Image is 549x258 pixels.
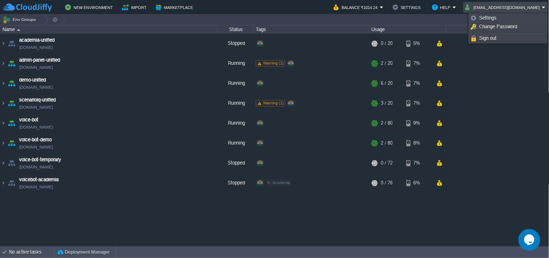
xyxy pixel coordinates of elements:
[470,14,546,22] a: Settings
[7,133,17,153] img: AMDAwAAAACH5BAEAAAAALAAAAAABAAEAAAICRAEAOw==
[3,3,52,12] img: CloudJiffy
[381,54,393,73] div: 2 / 20
[19,37,55,44] a: academia-unified
[19,124,53,131] a: [DOMAIN_NAME]
[381,153,393,173] div: 0 / 72
[406,93,430,113] div: 7%
[9,246,54,258] div: No active tasks
[480,24,518,29] span: Change Password
[406,54,430,73] div: 7%
[19,96,56,104] a: scenarioiq-unified
[156,3,195,12] button: Marketplace
[0,113,6,133] img: AMDAwAAAACH5BAEAAAAALAAAAAABAAEAAAICRAEAOw==
[7,93,17,113] img: AMDAwAAAACH5BAEAAAAALAAAAAABAAEAAAICRAEAOw==
[218,34,254,53] div: Stopped
[218,54,254,73] div: Running
[19,136,52,143] a: voice-bot-demo
[218,153,254,173] div: Stopped
[19,156,61,163] a: voice-bot-temporary
[7,74,17,93] img: AMDAwAAAACH5BAEAAAAALAAAAAABAAEAAAICRAEAOw==
[218,25,253,34] div: Status
[273,180,290,185] span: Academia
[0,133,6,153] img: AMDAwAAAACH5BAEAAAAALAAAAAABAAEAAAICRAEAOw==
[0,93,6,113] img: AMDAwAAAACH5BAEAAAAALAAAAAABAAEAAAICRAEAOw==
[218,74,254,93] div: Running
[19,176,59,183] a: voicebot-academia
[19,163,53,171] a: [DOMAIN_NAME]
[0,173,6,193] img: AMDAwAAAACH5BAEAAAAALAAAAAABAAEAAAICRAEAOw==
[470,34,546,42] a: Sign out
[19,44,53,51] a: [DOMAIN_NAME]
[432,3,453,12] button: Help
[480,36,497,41] span: Sign out
[254,25,369,34] div: Tags
[334,3,380,12] button: Balance ₹1014.24
[7,153,17,173] img: AMDAwAAAACH5BAEAAAAALAAAAAABAAEAAAICRAEAOw==
[263,61,284,65] span: Warning (1)
[65,3,115,12] button: New Environment
[7,173,17,193] img: AMDAwAAAACH5BAEAAAAALAAAAAABAAEAAAICRAEAOw==
[122,3,149,12] button: Import
[58,249,110,256] button: Deployment Manager
[19,57,60,64] a: admin-panel-unified
[519,229,542,251] iframe: chat widget
[19,116,38,124] a: voice-bot
[393,3,423,12] button: Settings
[263,101,284,105] span: Warning (1)
[19,183,53,191] a: [DOMAIN_NAME]
[0,153,6,173] img: AMDAwAAAACH5BAEAAAAALAAAAAABAAEAAAICRAEAOw==
[381,173,393,193] div: 0 / 76
[465,3,542,12] button: [EMAIL_ADDRESS][DOMAIN_NAME]
[406,34,430,53] div: 5%
[17,29,20,31] img: AMDAwAAAACH5BAEAAAAALAAAAAABAAEAAAICRAEAOw==
[1,25,217,34] div: Name
[7,113,17,133] img: AMDAwAAAACH5BAEAAAAALAAAAAABAAEAAAICRAEAOw==
[0,54,6,73] img: AMDAwAAAACH5BAEAAAAALAAAAAABAAEAAAICRAEAOw==
[19,76,46,84] a: demo-unified
[381,34,393,53] div: 0 / 20
[381,74,393,93] div: 6 / 20
[218,173,254,193] div: Stopped
[19,143,53,151] a: [DOMAIN_NAME]
[0,34,6,53] img: AMDAwAAAACH5BAEAAAAALAAAAAABAAEAAAICRAEAOw==
[470,23,546,31] a: Change Password
[218,133,254,153] div: Running
[370,25,446,34] div: Usage
[218,93,254,113] div: Running
[381,93,393,113] div: 3 / 20
[406,74,430,93] div: 7%
[7,54,17,73] img: AMDAwAAAACH5BAEAAAAALAAAAAABAAEAAAICRAEAOw==
[19,64,53,71] a: [DOMAIN_NAME]
[7,34,17,53] img: AMDAwAAAACH5BAEAAAAALAAAAAABAAEAAAICRAEAOw==
[3,14,38,25] button: Env Groups
[0,74,6,93] img: AMDAwAAAACH5BAEAAAAALAAAAAABAAEAAAICRAEAOw==
[406,133,430,153] div: 8%
[406,113,430,133] div: 9%
[19,104,53,111] a: [DOMAIN_NAME]
[406,173,430,193] div: 6%
[480,15,497,21] span: Settings
[381,113,393,133] div: 2 / 80
[406,153,430,173] div: 7%
[19,84,53,91] a: [DOMAIN_NAME]
[381,133,393,153] div: 2 / 80
[218,113,254,133] div: Running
